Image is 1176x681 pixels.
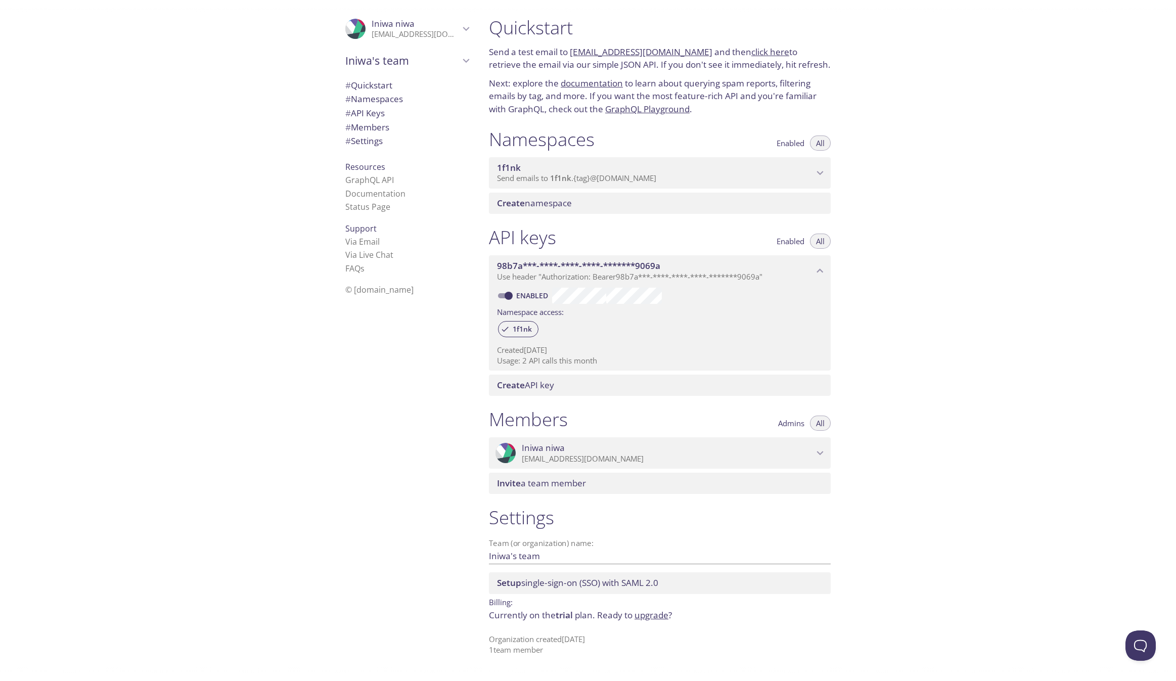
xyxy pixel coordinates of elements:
[337,92,477,106] div: Namespaces
[810,234,831,249] button: All
[345,263,365,274] a: FAQ
[497,577,658,588] span: single-sign-on (SSO) with SAML 2.0
[497,173,656,183] span: Send emails to . {tag} @[DOMAIN_NAME]
[345,249,393,260] a: Via Live Chat
[489,609,831,622] p: Currently on the plan.
[771,234,810,249] button: Enabled
[597,609,672,621] span: Ready to ?
[498,321,538,337] div: 1f1nk
[497,477,586,489] span: a team member
[497,162,521,173] span: 1f1nk
[771,135,810,151] button: Enabled
[772,416,810,431] button: Admins
[345,79,392,91] span: Quickstart
[337,134,477,148] div: Team Settings
[489,473,831,494] div: Invite a team member
[489,375,831,396] div: Create API Key
[345,93,351,105] span: #
[810,416,831,431] button: All
[489,634,831,656] p: Organization created [DATE] 1 team member
[489,437,831,469] div: Iniwa niwa
[489,594,831,609] p: Billing:
[337,78,477,93] div: Quickstart
[345,161,385,172] span: Resources
[561,77,623,89] a: documentation
[489,193,831,214] div: Create namespace
[345,121,389,133] span: Members
[345,284,414,295] span: © [DOMAIN_NAME]
[489,572,831,594] div: Setup SSO
[497,477,521,489] span: Invite
[345,107,351,119] span: #
[345,223,377,234] span: Support
[550,173,571,183] span: 1f1nk
[345,135,383,147] span: Settings
[345,79,351,91] span: #
[810,135,831,151] button: All
[489,157,831,189] div: 1f1nk namespace
[556,609,573,621] span: trial
[489,46,831,71] p: Send a test email to and then to retrieve the email via our simple JSON API. If you don't see it ...
[515,291,552,300] a: Enabled
[489,128,595,151] h1: Namespaces
[345,174,394,186] a: GraphQL API
[372,29,460,39] p: [EMAIL_ADDRESS][DOMAIN_NAME]
[337,12,477,46] div: Iniwa niwa
[337,48,477,74] div: Iniwa's team
[751,46,789,58] a: click here
[489,506,831,529] h1: Settings
[635,609,668,621] a: upgrade
[497,345,823,355] p: Created [DATE]
[497,355,823,366] p: Usage: 2 API calls this month
[372,18,415,29] span: Iniwa niwa
[497,197,572,209] span: namespace
[497,379,554,391] span: API key
[497,304,564,319] label: Namespace access:
[1125,630,1156,661] iframe: Help Scout Beacon - Open
[345,121,351,133] span: #
[522,454,813,464] p: [EMAIL_ADDRESS][DOMAIN_NAME]
[570,46,712,58] a: [EMAIL_ADDRESS][DOMAIN_NAME]
[489,408,568,431] h1: Members
[497,197,525,209] span: Create
[345,107,385,119] span: API Keys
[345,135,351,147] span: #
[360,263,365,274] span: s
[522,442,565,453] span: Iniwa niwa
[345,93,403,105] span: Namespaces
[497,379,525,391] span: Create
[489,16,831,39] h1: Quickstart
[489,539,594,547] label: Team (or organization) name:
[489,226,556,249] h1: API keys
[345,236,380,247] a: Via Email
[489,77,831,116] p: Next: explore the to learn about querying spam reports, filtering emails by tag, and more. If you...
[605,103,690,115] a: GraphQL Playground
[507,325,538,334] span: 1f1nk
[345,201,390,212] a: Status Page
[345,188,405,199] a: Documentation
[497,577,521,588] span: Setup
[337,120,477,134] div: Members
[337,106,477,120] div: API Keys
[345,54,460,68] span: Iniwa's team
